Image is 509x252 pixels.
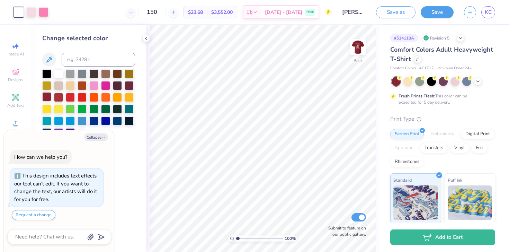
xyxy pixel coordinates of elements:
[399,93,484,105] div: This color can be expedited for 5 day delivery.
[42,34,135,43] div: Change selected color
[7,103,24,108] span: Add Text
[285,235,296,242] span: 100 %
[351,40,365,54] img: Back
[450,143,469,153] div: Vinyl
[393,176,412,184] span: Standard
[188,9,203,16] span: $23.68
[265,9,302,16] span: [DATE] - [DATE]
[390,229,495,245] button: Add to Cart
[9,128,23,134] span: Upload
[448,185,492,220] img: Puff Ink
[354,58,363,64] div: Back
[421,6,454,18] button: Save
[14,154,68,160] div: How can we help you?
[324,225,366,237] label: Submit to feature on our public gallery.
[211,9,233,16] span: $3,552.00
[399,93,435,99] strong: Fresh Prints Flash:
[471,143,488,153] div: Foil
[390,34,418,42] div: # 514118A
[62,53,135,67] input: e.g. 7428 c
[84,133,108,141] button: Collapse
[481,6,495,18] a: KC
[8,51,24,57] span: Image AI
[376,6,416,18] button: Save as
[139,6,166,18] input: – –
[461,129,494,139] div: Digital Print
[337,5,371,19] input: Untitled Design
[390,66,416,71] span: Comfort Colors
[306,10,314,15] span: FREE
[419,66,434,71] span: # C1717
[8,77,23,82] span: Designs
[485,8,492,16] span: KC
[393,185,438,220] img: Standard
[12,210,55,220] button: Request a change
[437,66,472,71] span: Minimum Order: 24 +
[420,143,448,153] div: Transfers
[390,45,493,63] span: Comfort Colors Adult Heavyweight T-Shirt
[390,115,495,123] div: Print Type
[421,34,453,42] div: Revision 5
[390,157,424,167] div: Rhinestones
[448,176,462,184] span: Puff Ink
[390,143,418,153] div: Applique
[426,129,459,139] div: Embroidery
[14,172,97,203] div: This design includes text effects our tool can't edit. If you want to change the text, our artist...
[390,129,424,139] div: Screen Print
